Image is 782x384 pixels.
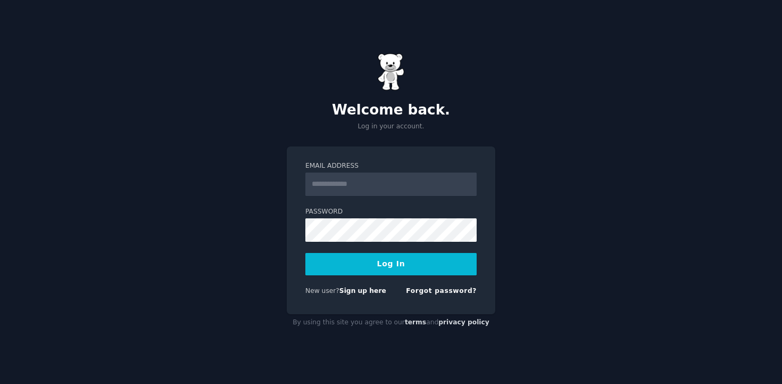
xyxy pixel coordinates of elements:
[287,122,495,132] p: Log in your account.
[406,287,477,295] a: Forgot password?
[405,318,426,326] a: terms
[287,314,495,331] div: By using this site you agree to our and
[305,287,339,295] span: New user?
[438,318,489,326] a: privacy policy
[378,53,404,91] img: Gummy Bear
[287,102,495,119] h2: Welcome back.
[305,253,477,275] button: Log In
[305,207,477,217] label: Password
[305,161,477,171] label: Email Address
[339,287,386,295] a: Sign up here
